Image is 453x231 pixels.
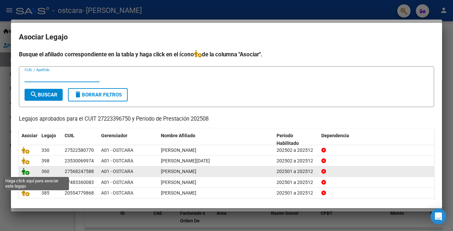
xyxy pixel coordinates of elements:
[101,190,133,196] span: A01 - OSTCARA
[65,133,75,138] span: CUIL
[65,189,94,197] div: 20554779868
[161,180,196,185] span: GOMEZ MORENA ESTEFANIA
[161,158,210,163] span: REYNOSO LUCIA
[274,129,319,150] datatable-header-cell: Periodo Habilitado
[41,158,49,163] span: 398
[62,129,98,150] datatable-header-cell: CUIL
[161,147,196,153] span: BEREYRA LOANA
[101,147,133,153] span: A01 - OSTCARA
[277,179,316,186] div: 202501 a 202512
[277,157,316,165] div: 202502 a 202512
[101,158,133,163] span: A01 - OSTCARA
[19,115,434,123] p: Legajos aprobados para el CUIT 27223396750 y Período de Prestación 202508
[22,133,37,138] span: Asociar
[30,92,57,98] span: Buscar
[65,146,94,154] div: 27522580770
[161,190,196,196] span: CIRIGLIANO MANZAN MATEO
[277,146,316,154] div: 202502 a 202512
[430,208,446,224] div: Open Intercom Messenger
[25,89,63,101] button: Buscar
[277,168,316,175] div: 202501 a 202512
[74,90,82,98] mat-icon: delete
[68,88,128,101] button: Borrar Filtros
[41,169,49,174] span: 360
[98,129,158,150] datatable-header-cell: Gerenciador
[41,180,49,185] span: 394
[161,169,196,174] span: NAVARRO PIA ELENA
[41,190,49,196] span: 385
[19,31,434,43] h2: Asociar Legajo
[41,147,49,153] span: 330
[277,133,299,146] span: Periodo Habilitado
[65,179,94,186] div: 27483360083
[101,133,127,138] span: Gerenciador
[65,168,94,175] div: 27568247588
[19,50,434,59] h4: Busque el afiliado correspondiente en la tabla y haga click en el ícono de la columna "Asociar".
[161,133,195,138] span: Nombre Afiliado
[319,129,434,150] datatable-header-cell: Dependencia
[101,180,133,185] span: A01 - OSTCARA
[65,157,94,165] div: 23530069974
[19,129,39,150] datatable-header-cell: Asociar
[30,90,38,98] mat-icon: search
[158,129,274,150] datatable-header-cell: Nombre Afiliado
[101,169,133,174] span: A01 - OSTCARA
[321,133,349,138] span: Dependencia
[277,189,316,197] div: 202501 a 202512
[41,133,56,138] span: Legajo
[39,129,62,150] datatable-header-cell: Legajo
[74,92,122,98] span: Borrar Filtros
